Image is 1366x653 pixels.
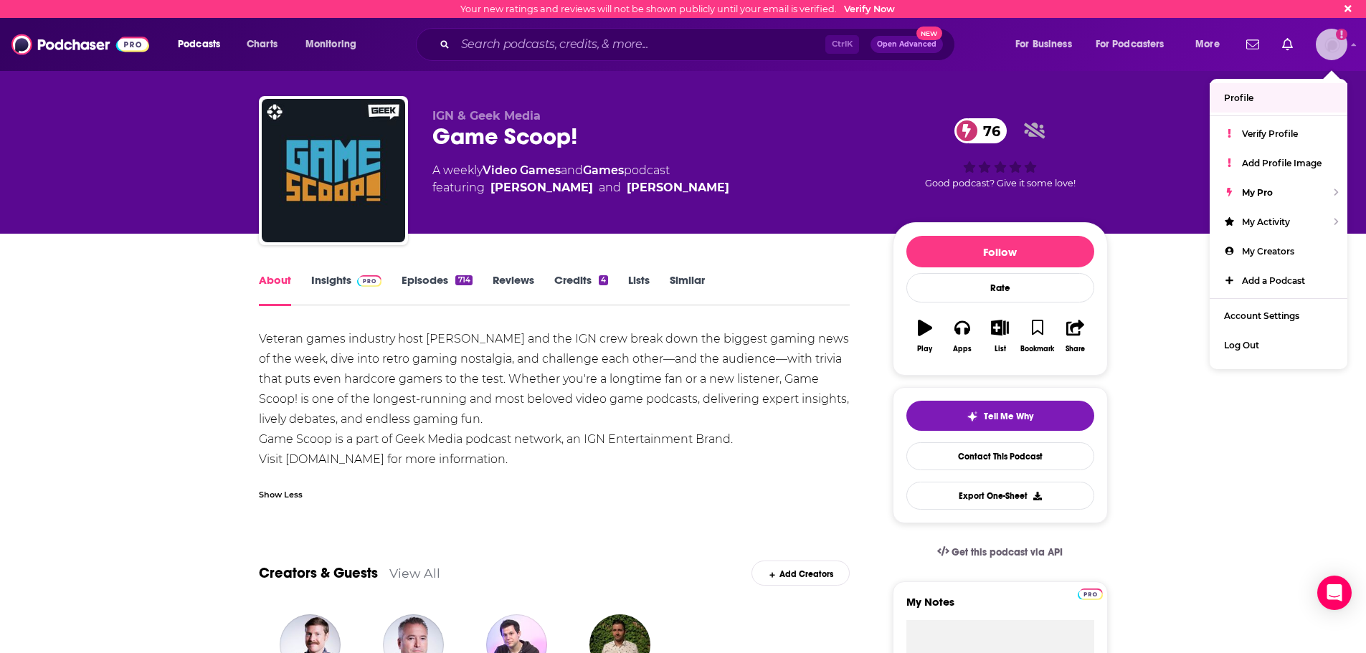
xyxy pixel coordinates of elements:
span: Add Profile Image [1242,158,1322,168]
a: Show notifications dropdown [1276,32,1299,57]
div: 76Good podcast? Give it some love! [893,109,1108,198]
svg: Email not verified [1336,29,1347,40]
button: open menu [1005,33,1090,56]
button: Share [1056,310,1094,362]
a: Show notifications dropdown [1241,32,1265,57]
a: Contact This Podcast [906,442,1094,470]
div: Veteran games industry host [PERSON_NAME] and the IGN crew break down the biggest gaming news of ... [259,329,850,470]
span: Account Settings [1224,310,1299,321]
button: Follow [906,236,1094,267]
a: Similar [670,273,705,306]
button: open menu [295,33,375,56]
button: open menu [168,33,239,56]
span: Ctrl K [825,35,859,54]
span: Good podcast? Give it some love! [925,178,1076,189]
a: Charts [237,33,286,56]
span: IGN & Geek Media [432,109,541,123]
span: Log Out [1224,340,1259,351]
img: User Profile [1316,29,1347,60]
span: Get this podcast via API [952,546,1063,558]
div: Open Intercom Messenger [1317,576,1352,610]
a: InsightsPodchaser Pro [311,273,382,306]
span: featuring [432,179,729,196]
a: About [259,273,291,306]
span: My Pro [1242,187,1273,198]
a: Daemon Hatfield [490,179,593,196]
a: Account Settings [1210,301,1347,330]
a: Samuel Claiborn [627,179,729,196]
img: tell me why sparkle [967,411,978,422]
span: Add a Podcast [1242,275,1305,286]
button: List [981,310,1018,362]
div: A weekly podcast [432,162,729,196]
div: Rate [906,273,1094,302]
span: 76 [969,118,1007,143]
a: Pro website [1078,586,1103,600]
span: For Podcasters [1096,34,1165,54]
span: Logged in as jbarbour [1316,29,1347,60]
a: My Creators [1210,237,1347,266]
button: Export One-Sheet [906,482,1094,510]
a: 76 [954,118,1007,143]
span: My Activity [1242,216,1290,227]
a: Lists [628,273,650,306]
a: Creators & Guests [259,564,378,582]
span: New [916,27,942,40]
div: List [995,345,1006,353]
img: Podchaser Pro [357,275,382,287]
div: Bookmark [1020,345,1054,353]
button: Play [906,310,944,362]
span: More [1195,34,1220,54]
button: tell me why sparkleTell Me Why [906,401,1094,431]
span: For Business [1015,34,1072,54]
button: Bookmark [1019,310,1056,362]
label: My Notes [906,595,1094,620]
button: Apps [944,310,981,362]
a: View All [389,566,440,581]
button: open menu [1185,33,1238,56]
a: Add a Podcast [1210,266,1347,295]
a: Profile [1210,83,1347,113]
span: Open Advanced [877,41,936,48]
a: Get this podcast via API [926,535,1075,570]
a: Games [583,163,624,177]
a: Episodes714 [402,273,472,306]
div: Add Creators [751,561,850,586]
span: Tell Me Why [984,411,1033,422]
img: Podchaser Pro [1078,588,1103,600]
div: 4 [599,275,608,285]
span: My Creators [1242,246,1294,257]
a: Credits4 [554,273,608,306]
a: Reviews [493,273,534,306]
div: Share [1066,345,1085,353]
img: Podchaser - Follow, Share and Rate Podcasts [11,31,149,58]
span: Charts [247,34,278,54]
div: Search podcasts, credits, & more... [430,28,969,61]
div: Play [917,345,932,353]
div: 714 [455,275,472,285]
span: Verify Profile [1242,128,1298,139]
a: Add Profile Image [1210,148,1347,178]
span: and [561,163,583,177]
div: Apps [953,345,972,353]
span: Profile [1224,92,1253,103]
a: Verify Now [844,4,895,14]
input: Search podcasts, credits, & more... [455,33,825,56]
button: Show profile menu [1316,29,1347,60]
ul: Show profile menu [1210,79,1347,369]
img: Game Scoop! [262,99,405,242]
span: and [599,179,621,196]
span: Podcasts [178,34,220,54]
a: Video Games [483,163,561,177]
button: Open AdvancedNew [871,36,943,53]
span: Monitoring [305,34,356,54]
button: open menu [1086,33,1185,56]
div: Your new ratings and reviews will not be shown publicly until your email is verified. [460,4,895,14]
